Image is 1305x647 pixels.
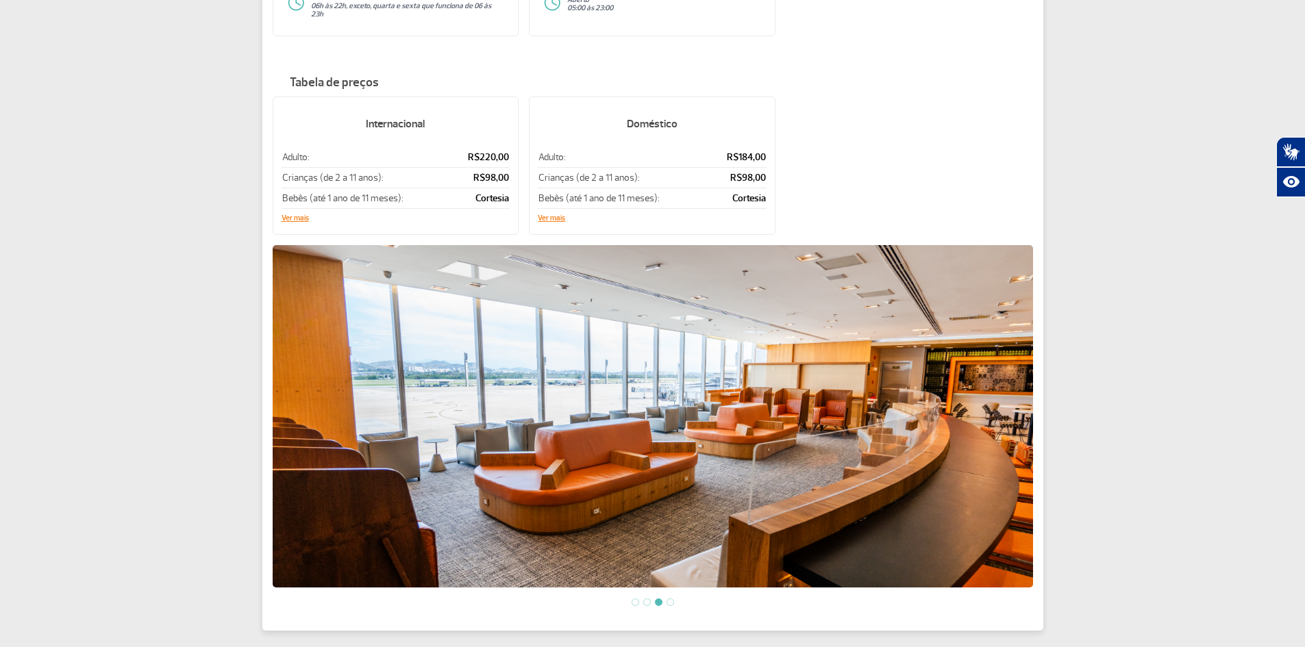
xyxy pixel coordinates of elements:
p: Crianças (de 2 a 11 anos): [538,171,709,184]
p: 05:00 às 23:00 [567,4,761,12]
button: Ver mais [282,214,309,223]
h5: Internacional [282,106,510,142]
h5: Doméstico [538,106,767,142]
p: R$98,00 [711,171,767,184]
div: Plugin de acessibilidade da Hand Talk. [1276,137,1305,197]
p: 06h às 22h, exceto, quarta e sexta que funciona de 06 às 23h [311,2,505,18]
h4: Tabela de preços [273,76,1033,90]
p: Cortesia [452,192,510,205]
button: Abrir tradutor de língua de sinais. [1276,137,1305,167]
p: R$220,00 [452,151,510,164]
p: Crianças (de 2 a 11 anos): [282,171,451,184]
p: Adulto: [282,151,451,164]
p: R$184,00 [711,151,767,164]
p: Bebês (até 1 ano de 11 meses): [538,192,709,205]
button: Abrir recursos assistivos. [1276,167,1305,197]
p: Cortesia [711,192,767,205]
p: R$98,00 [452,171,510,184]
p: Adulto: [538,151,709,164]
p: Bebês (até 1 ano de 11 meses): [282,192,451,205]
button: Ver mais [538,214,565,223]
